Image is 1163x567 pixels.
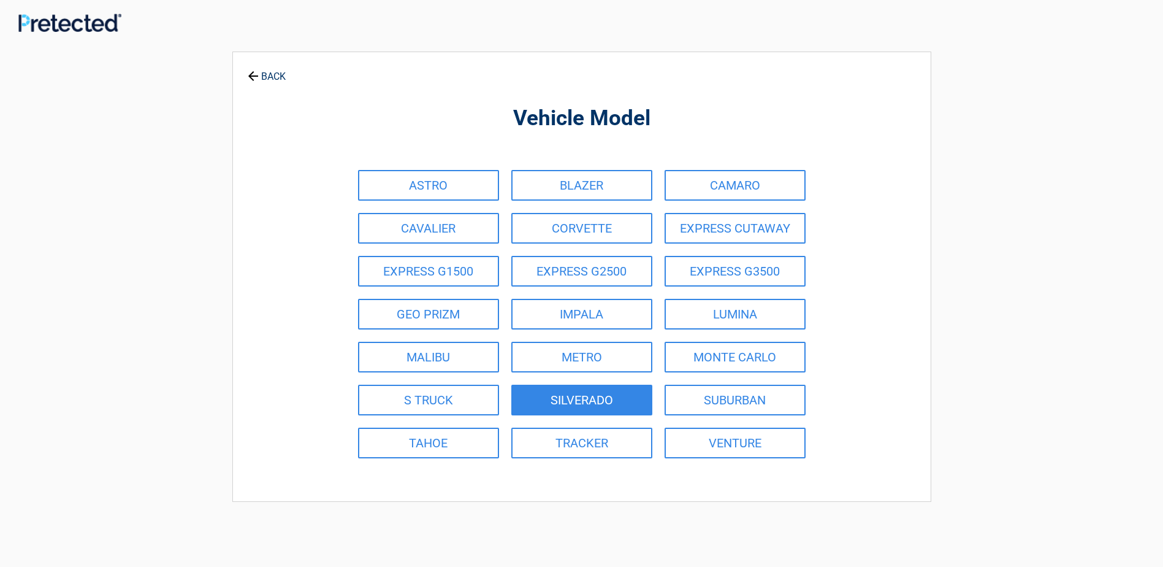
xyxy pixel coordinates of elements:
[665,342,806,372] a: MONTE CARLO
[665,256,806,287] a: EXPRESS G3500
[245,60,288,82] a: BACK
[665,213,806,244] a: EXPRESS CUTAWAY
[358,299,499,330] a: GEO PRIZM
[300,104,863,133] h2: Vehicle Model
[511,213,652,244] a: CORVETTE
[665,385,806,415] a: SUBURBAN
[665,428,806,458] a: VENTURE
[511,385,652,415] a: SILVERADO
[511,170,652,201] a: BLAZER
[511,256,652,287] a: EXPRESS G2500
[358,428,499,458] a: TAHOE
[665,170,806,201] a: CAMARO
[358,170,499,201] a: ASTRO
[511,428,652,458] a: TRACKER
[511,299,652,330] a: IMPALA
[358,213,499,244] a: CAVALIER
[358,342,499,372] a: MALIBU
[511,342,652,372] a: METRO
[358,256,499,287] a: EXPRESS G1500
[665,299,806,330] a: LUMINA
[18,13,121,32] img: Main Logo
[358,385,499,415] a: S TRUCK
